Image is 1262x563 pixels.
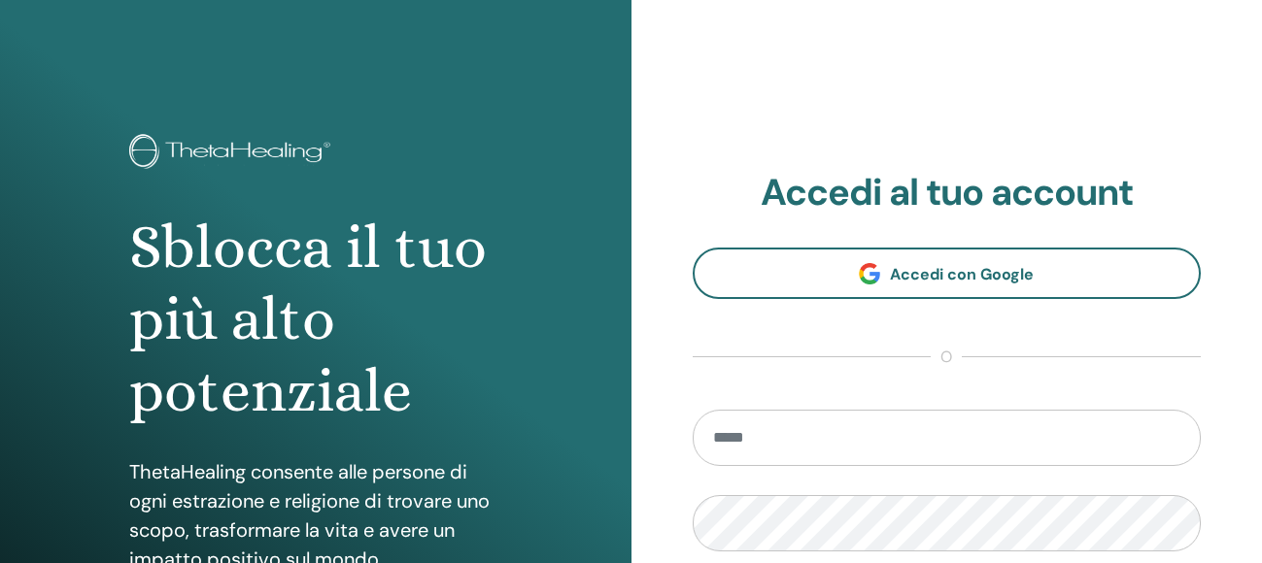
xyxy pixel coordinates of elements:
[129,212,501,428] h1: Sblocca il tuo più alto potenziale
[693,171,1202,215] h2: Accedi al tuo account
[890,264,1034,284] span: Accedi con Google
[931,346,962,369] span: o
[693,248,1202,299] a: Accedi con Google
